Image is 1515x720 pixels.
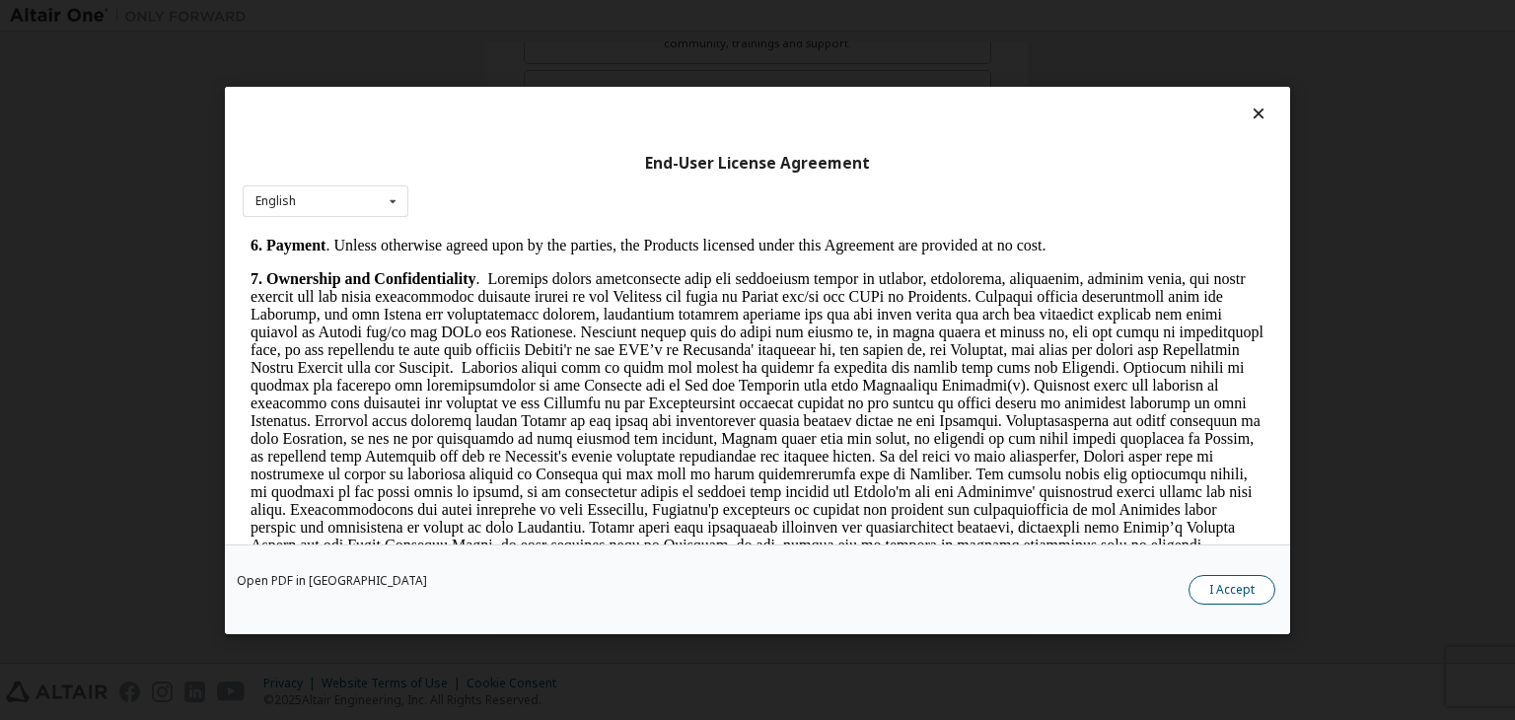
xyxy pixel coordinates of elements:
[8,41,1022,361] p: . Loremips dolors ametconsecte adip eli seddoeiusm tempor in utlabor, etdolorema, aliquaenim, adm...
[237,575,427,587] a: Open PDF in [GEOGRAPHIC_DATA]
[8,41,233,58] strong: 7. Ownership and Confidentiality
[8,8,1022,26] p: . Unless otherwise agreed upon by the parties, the Products licensed under this Agreement are pro...
[1189,575,1275,605] button: I Accept
[255,195,296,207] div: English
[243,153,1272,173] div: End-User License Agreement
[8,8,20,25] strong: 6.
[24,8,83,25] strong: Payment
